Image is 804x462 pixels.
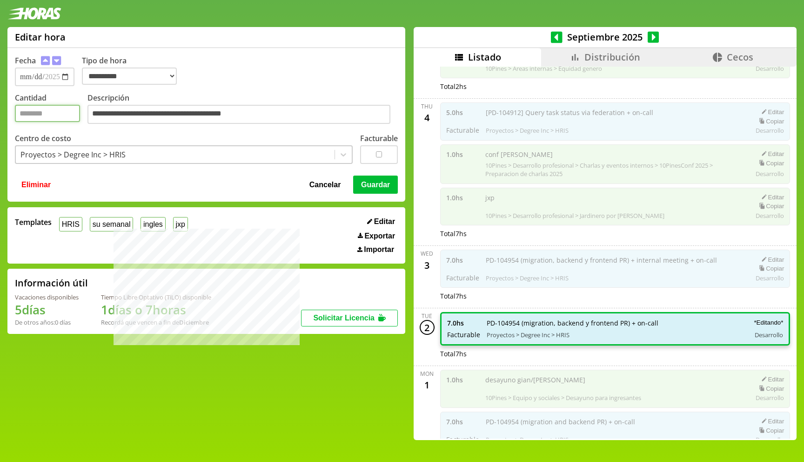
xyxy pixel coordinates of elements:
div: 3 [420,258,435,272]
img: logotipo [7,7,61,20]
div: Total 7 hs [440,229,791,238]
span: Septiembre 2025 [563,31,648,43]
button: jxp [173,217,188,231]
div: Proyectos > Degree Inc > HRIS [20,149,126,160]
button: su semanal [90,217,133,231]
label: Facturable [360,133,398,143]
button: Exportar [355,231,398,241]
div: Thu [421,102,433,110]
div: 1 [420,378,435,393]
span: Distribución [584,51,640,63]
select: Tipo de hora [82,68,177,85]
button: Editar [364,217,398,226]
div: scrollable content [414,67,797,439]
span: Cecos [727,51,753,63]
span: Templates [15,217,52,227]
div: Tue [422,312,432,320]
label: Descripción [87,93,398,127]
h1: Editar hora [15,31,66,43]
label: Fecha [15,55,36,66]
button: HRIS [59,217,82,231]
h1: 1 días o 7 horas [101,301,211,318]
h1: 5 días [15,301,79,318]
button: Guardar [353,176,398,193]
div: Recordá que vencen a fin de [101,318,211,326]
div: Wed [421,250,433,258]
div: Total 7 hs [440,292,791,300]
span: Solicitar Licencia [313,314,375,322]
span: Importar [364,245,394,254]
label: Tipo de hora [82,55,184,86]
input: Cantidad [15,105,80,122]
div: Mon [420,370,434,378]
button: Solicitar Licencia [301,310,398,326]
h2: Información útil [15,277,88,289]
span: Exportar [364,232,395,240]
label: Centro de costo [15,133,71,143]
span: Editar [374,217,395,226]
div: 2 [420,320,435,335]
label: Cantidad [15,93,87,127]
div: Tiempo Libre Optativo (TiLO) disponible [101,293,211,301]
b: Diciembre [179,318,209,326]
span: Listado [468,51,501,63]
button: Cancelar [307,176,344,193]
div: De otros años: 0 días [15,318,79,326]
button: Eliminar [19,176,54,193]
div: 4 [420,110,435,125]
textarea: Descripción [87,105,390,124]
div: Total 7 hs [440,349,791,358]
div: Vacaciones disponibles [15,293,79,301]
button: ingles [141,217,165,231]
div: Total 2 hs [440,82,791,91]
